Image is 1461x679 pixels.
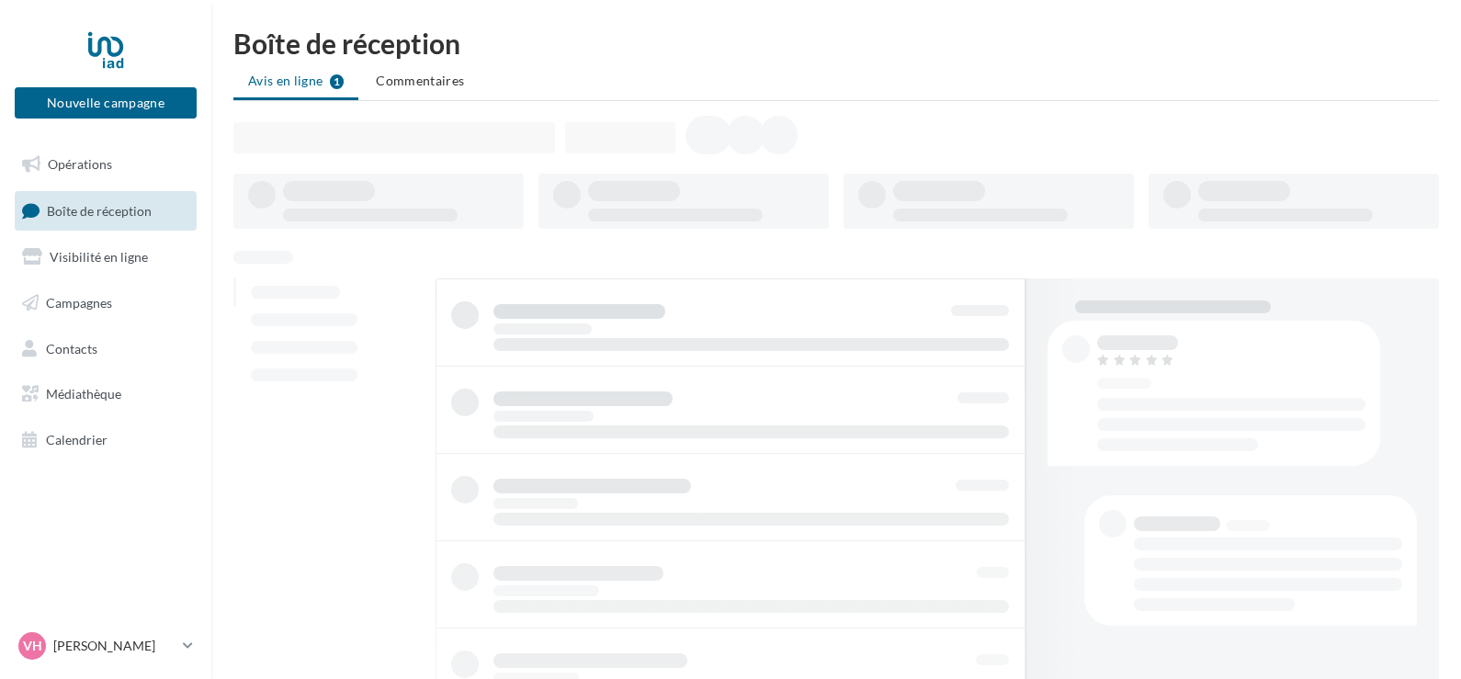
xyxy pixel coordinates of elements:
[46,340,97,356] span: Contacts
[11,191,200,231] a: Boîte de réception
[11,421,200,459] a: Calendrier
[53,637,176,655] p: [PERSON_NAME]
[376,73,464,88] span: Commentaires
[46,295,112,311] span: Campagnes
[50,249,148,265] span: Visibilité en ligne
[11,284,200,323] a: Campagnes
[11,238,200,277] a: Visibilité en ligne
[11,375,200,413] a: Médiathèque
[11,330,200,368] a: Contacts
[11,145,200,184] a: Opérations
[23,637,42,655] span: VH
[47,202,152,218] span: Boîte de réception
[15,87,197,119] button: Nouvelle campagne
[46,432,108,447] span: Calendrier
[15,628,197,663] a: VH [PERSON_NAME]
[48,156,112,172] span: Opérations
[46,386,121,402] span: Médiathèque
[233,29,1439,57] div: Boîte de réception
